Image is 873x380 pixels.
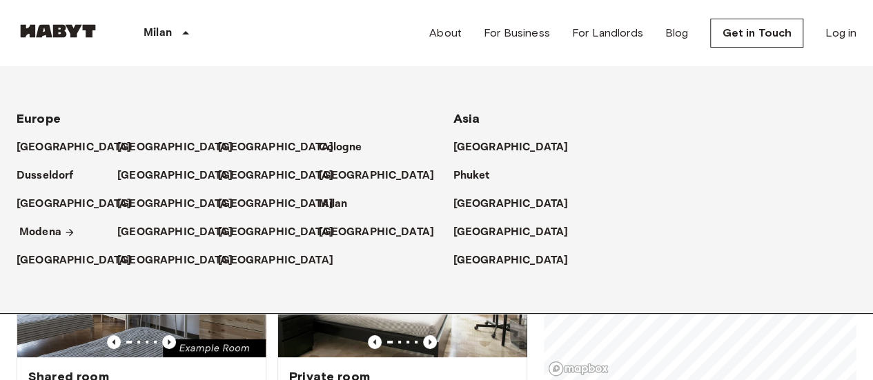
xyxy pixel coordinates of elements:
a: [GEOGRAPHIC_DATA] [17,252,146,269]
p: Cologne [319,139,362,156]
img: Habyt [17,24,99,38]
p: Phuket [453,168,490,184]
p: [GEOGRAPHIC_DATA] [453,252,569,269]
p: [GEOGRAPHIC_DATA] [453,224,569,241]
a: [GEOGRAPHIC_DATA] [117,168,246,184]
a: [GEOGRAPHIC_DATA] [218,168,347,184]
a: [GEOGRAPHIC_DATA] [453,224,582,241]
button: Previous image [162,335,176,349]
span: Asia [453,111,480,126]
p: Milan [319,196,347,212]
a: [GEOGRAPHIC_DATA] [117,252,246,269]
a: [GEOGRAPHIC_DATA] [453,139,582,156]
a: [GEOGRAPHIC_DATA] [117,196,246,212]
p: [GEOGRAPHIC_DATA] [218,196,333,212]
a: [GEOGRAPHIC_DATA] [218,139,347,156]
a: Modena [19,224,75,241]
p: [GEOGRAPHIC_DATA] [319,168,434,184]
a: Cologne [319,139,375,156]
p: [GEOGRAPHIC_DATA] [117,168,233,184]
p: [GEOGRAPHIC_DATA] [218,168,333,184]
p: Modena [19,224,61,241]
a: [GEOGRAPHIC_DATA] [117,224,246,241]
p: [GEOGRAPHIC_DATA] [218,139,333,156]
a: Phuket [453,168,504,184]
a: [GEOGRAPHIC_DATA] [218,196,347,212]
a: About [429,25,462,41]
button: Previous image [368,335,382,349]
p: Milan [144,25,172,41]
a: For Landlords [572,25,643,41]
a: [GEOGRAPHIC_DATA] [453,252,582,269]
a: For Business [484,25,550,41]
p: [GEOGRAPHIC_DATA] [117,139,233,156]
a: [GEOGRAPHIC_DATA] [17,139,146,156]
a: [GEOGRAPHIC_DATA] [117,139,246,156]
p: [GEOGRAPHIC_DATA] [218,224,333,241]
a: Dusseldorf [17,168,88,184]
a: Blog [665,25,689,41]
p: [GEOGRAPHIC_DATA] [218,252,333,269]
a: [GEOGRAPHIC_DATA] [218,252,347,269]
a: [GEOGRAPHIC_DATA] [319,224,448,241]
a: Mapbox logo [548,361,609,377]
button: Previous image [107,335,121,349]
a: Log in [825,25,856,41]
p: [GEOGRAPHIC_DATA] [117,196,233,212]
span: Europe [17,111,61,126]
p: [GEOGRAPHIC_DATA] [453,196,569,212]
a: [GEOGRAPHIC_DATA] [17,196,146,212]
p: [GEOGRAPHIC_DATA] [17,252,132,269]
button: Previous image [423,335,437,349]
p: [GEOGRAPHIC_DATA] [453,139,569,156]
p: [GEOGRAPHIC_DATA] [117,224,233,241]
a: [GEOGRAPHIC_DATA] [453,196,582,212]
p: [GEOGRAPHIC_DATA] [319,224,434,241]
a: [GEOGRAPHIC_DATA] [218,224,347,241]
a: Get in Touch [710,19,803,48]
a: [GEOGRAPHIC_DATA] [319,168,448,184]
p: [GEOGRAPHIC_DATA] [17,196,132,212]
p: [GEOGRAPHIC_DATA] [117,252,233,269]
p: Dusseldorf [17,168,74,184]
a: Milan [319,196,361,212]
p: [GEOGRAPHIC_DATA] [17,139,132,156]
